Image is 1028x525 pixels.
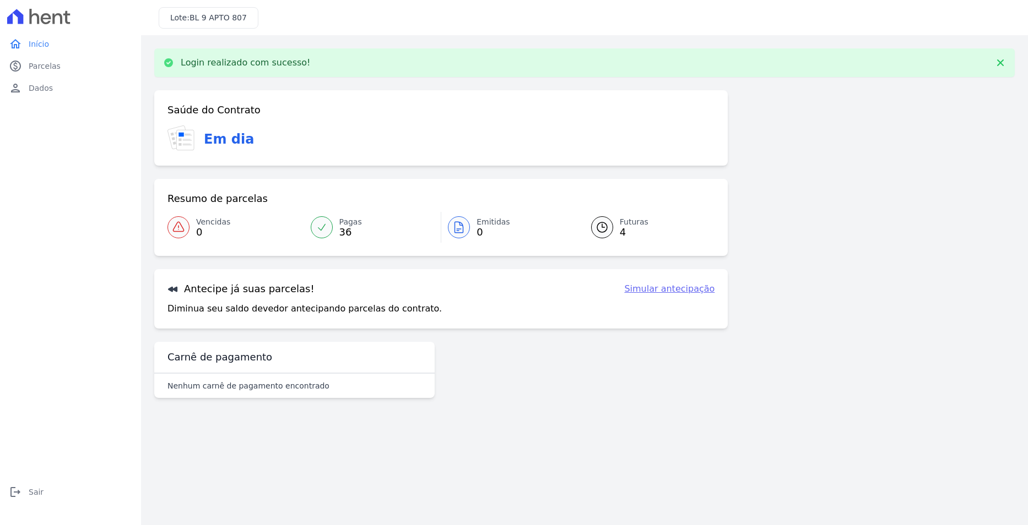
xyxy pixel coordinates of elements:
i: paid [9,59,22,73]
h3: Resumo de parcelas [167,192,268,205]
span: Pagas [339,216,362,228]
span: 4 [620,228,648,237]
a: Vencidas 0 [167,212,304,243]
a: homeInício [4,33,137,55]
span: Início [29,39,49,50]
a: logoutSair [4,481,137,503]
h3: Saúde do Contrato [167,103,261,117]
span: 36 [339,228,362,237]
h3: Carnê de pagamento [167,351,272,364]
h3: Em dia [204,129,254,149]
span: Emitidas [477,216,510,228]
i: logout [9,485,22,499]
i: home [9,37,22,51]
a: paidParcelas [4,55,137,77]
i: person [9,81,22,95]
h3: Antecipe já suas parcelas! [167,282,315,296]
span: 0 [196,228,230,237]
a: Pagas 36 [304,212,441,243]
a: personDados [4,77,137,99]
a: Emitidas 0 [441,212,578,243]
span: Parcelas [29,61,61,72]
p: Login realizado com sucesso! [181,57,311,68]
span: BL 9 APTO 807 [190,13,247,22]
p: Nenhum carnê de pagamento encontrado [167,380,329,391]
h3: Lote: [170,12,247,24]
span: Futuras [620,216,648,228]
span: Sair [29,486,44,497]
a: Simular antecipação [624,282,715,296]
p: Diminua seu saldo devedor antecipando parcelas do contrato. [167,302,442,315]
a: Futuras 4 [578,212,715,243]
span: Vencidas [196,216,230,228]
span: 0 [477,228,510,237]
span: Dados [29,83,53,94]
